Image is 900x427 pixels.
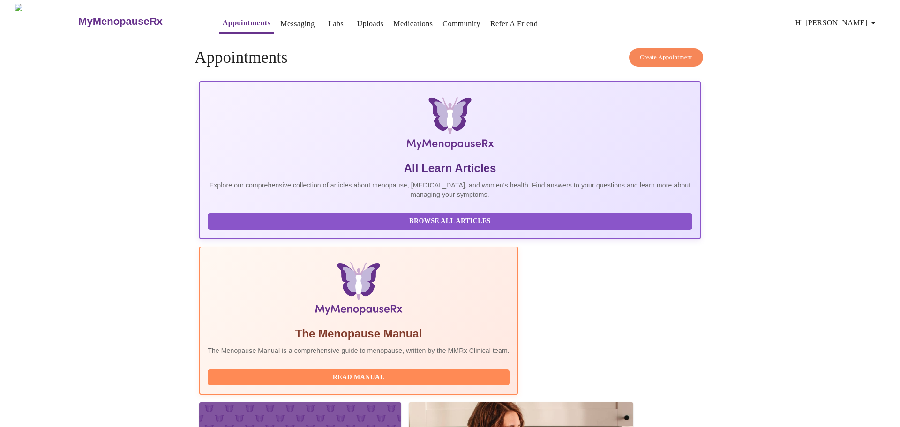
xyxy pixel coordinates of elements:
[277,15,318,33] button: Messaging
[487,15,542,33] button: Refer a Friend
[217,216,683,227] span: Browse All Articles
[490,17,538,30] a: Refer a Friend
[195,48,705,67] h4: Appointments
[217,372,500,383] span: Read Manual
[280,17,315,30] a: Messaging
[77,5,200,38] a: MyMenopauseRx
[208,180,692,199] p: Explore our comprehensive collection of articles about menopause, [MEDICAL_DATA], and women's hea...
[321,15,351,33] button: Labs
[640,52,692,63] span: Create Appointment
[353,15,388,33] button: Uploads
[219,14,274,34] button: Appointments
[629,48,703,67] button: Create Appointment
[390,15,436,33] button: Medications
[208,373,512,381] a: Read Manual
[208,346,510,355] p: The Menopause Manual is a comprehensive guide to menopause, written by the MMRx Clinical team.
[283,97,617,153] img: MyMenopauseRx Logo
[208,369,510,386] button: Read Manual
[208,326,510,341] h5: The Menopause Manual
[78,15,163,28] h3: MyMenopauseRx
[357,17,384,30] a: Uploads
[328,17,344,30] a: Labs
[208,217,695,225] a: Browse All Articles
[442,17,480,30] a: Community
[255,262,461,319] img: Menopause Manual
[439,15,484,33] button: Community
[208,213,692,230] button: Browse All Articles
[15,4,77,39] img: MyMenopauseRx Logo
[208,161,692,176] h5: All Learn Articles
[393,17,433,30] a: Medications
[223,16,270,30] a: Appointments
[795,16,879,30] span: Hi [PERSON_NAME]
[792,14,883,32] button: Hi [PERSON_NAME]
